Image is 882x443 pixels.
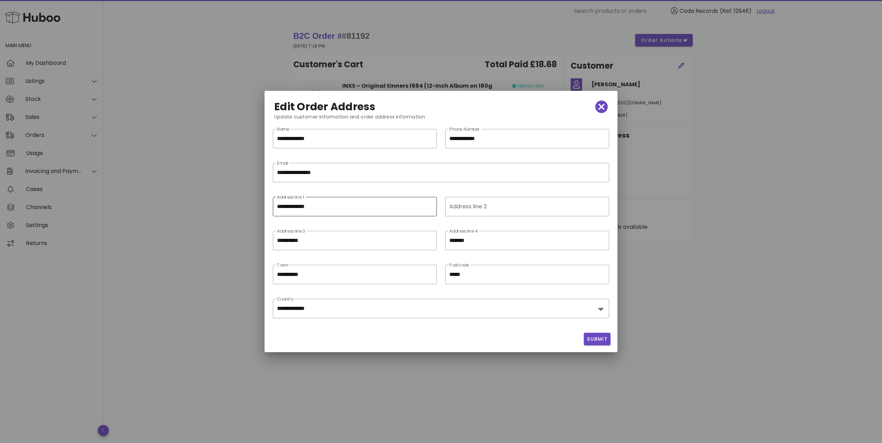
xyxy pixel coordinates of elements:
[277,195,304,200] label: Address line 1
[584,333,611,345] button: Submit
[277,161,288,166] label: Email
[277,263,288,268] label: Town
[277,229,305,234] label: Address line 3
[269,113,613,126] div: Update customer information and order address information
[449,127,480,132] label: Phone Number
[449,263,469,268] label: Postcode
[274,101,376,112] h2: Edit Order Address
[277,297,294,302] label: Country
[449,229,478,234] label: Address line 4
[277,127,289,132] label: Name
[587,336,608,343] span: Submit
